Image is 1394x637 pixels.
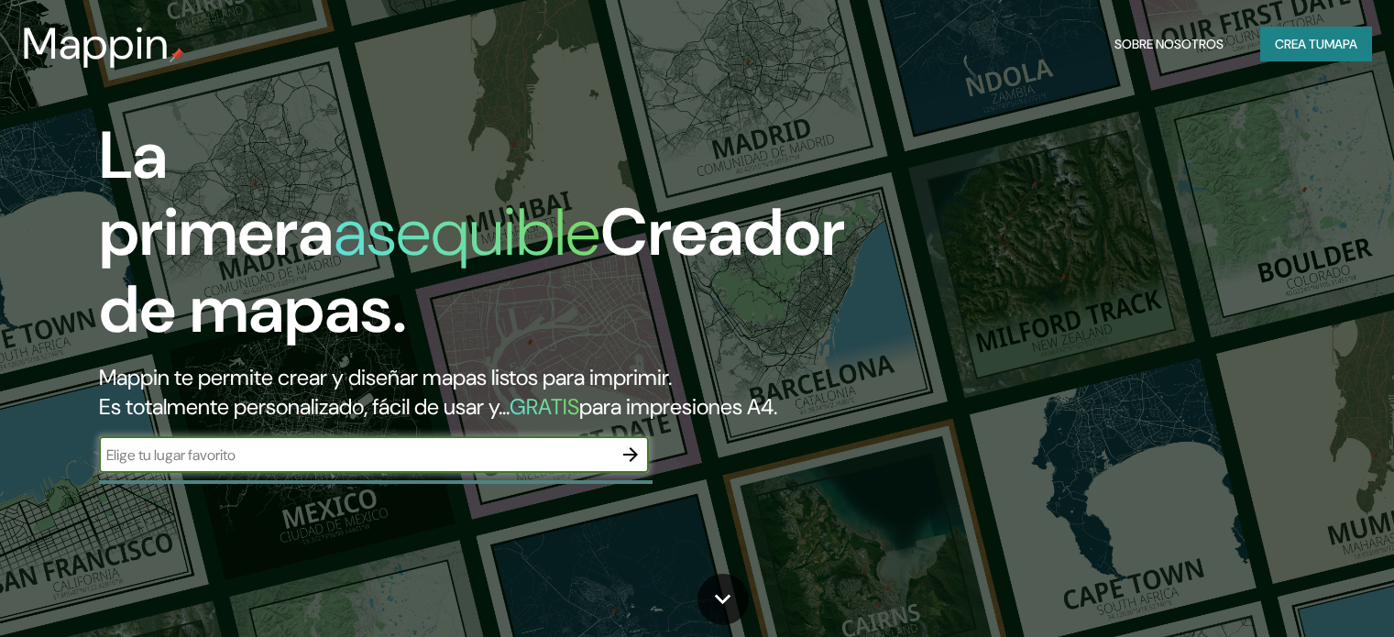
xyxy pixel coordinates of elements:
font: GRATIS [510,392,579,421]
font: Es totalmente personalizado, fácil de usar y... [99,392,510,421]
font: Mappin te permite crear y diseñar mapas listos para imprimir. [99,363,672,391]
font: Sobre nosotros [1114,36,1224,52]
font: asequible [334,190,600,275]
font: La primera [99,113,334,275]
font: Mappin [22,15,170,72]
button: Crea tumapa [1260,27,1372,61]
img: pin de mapeo [170,48,184,62]
font: Creador de mapas. [99,190,845,352]
font: para impresiones A4. [579,392,777,421]
font: mapa [1324,36,1357,52]
font: Crea tu [1275,36,1324,52]
input: Elige tu lugar favorito [99,445,612,466]
button: Sobre nosotros [1107,27,1231,61]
